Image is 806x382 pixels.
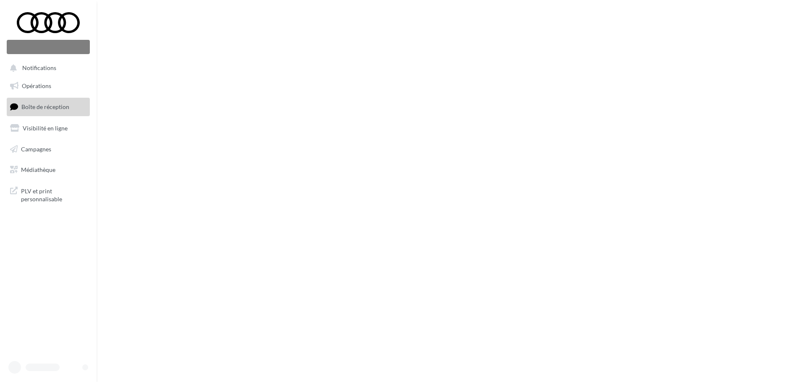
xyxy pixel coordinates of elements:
div: Nouvelle campagne [7,40,90,54]
a: Médiathèque [5,161,92,179]
span: Notifications [22,65,56,72]
a: Boîte de réception [5,98,92,116]
span: PLV et print personnalisable [21,185,86,203]
a: Opérations [5,77,92,95]
span: Médiathèque [21,166,55,173]
span: Boîte de réception [21,103,69,110]
a: PLV et print personnalisable [5,182,92,207]
span: Visibilité en ligne [23,125,68,132]
a: Campagnes [5,140,92,158]
a: Visibilité en ligne [5,120,92,137]
span: Campagnes [21,145,51,152]
span: Opérations [22,82,51,89]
